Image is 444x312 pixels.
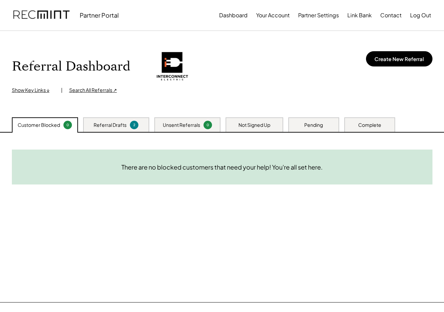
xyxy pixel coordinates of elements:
h1: Referral Dashboard [12,59,130,75]
div: Referral Drafts [94,122,127,129]
button: Partner Settings [298,8,339,22]
div: There are no blocked customers that need your help! You're all set here. [121,163,323,171]
button: Your Account [256,8,290,22]
img: recmint-logotype%403x.png [13,4,70,27]
div: | [61,87,62,94]
img: b8de21a094834d7ebef5bfa695b319fa.png [154,48,191,85]
button: Dashboard [219,8,248,22]
div: Show Key Links ↓ [12,87,54,94]
div: 0 [205,122,211,128]
div: Search All Referrals ↗ [69,87,117,94]
button: Contact [380,8,402,22]
div: Complete [358,122,381,129]
button: Log Out [410,8,431,22]
div: Partner Portal [80,11,119,19]
button: Create New Referral [366,51,432,66]
div: 2 [131,122,137,128]
div: Customer Blocked [18,122,60,129]
div: Pending [304,122,323,129]
div: Not Signed Up [238,122,270,129]
button: Link Bank [347,8,372,22]
div: 0 [64,122,71,128]
div: Unsent Referrals [163,122,200,129]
